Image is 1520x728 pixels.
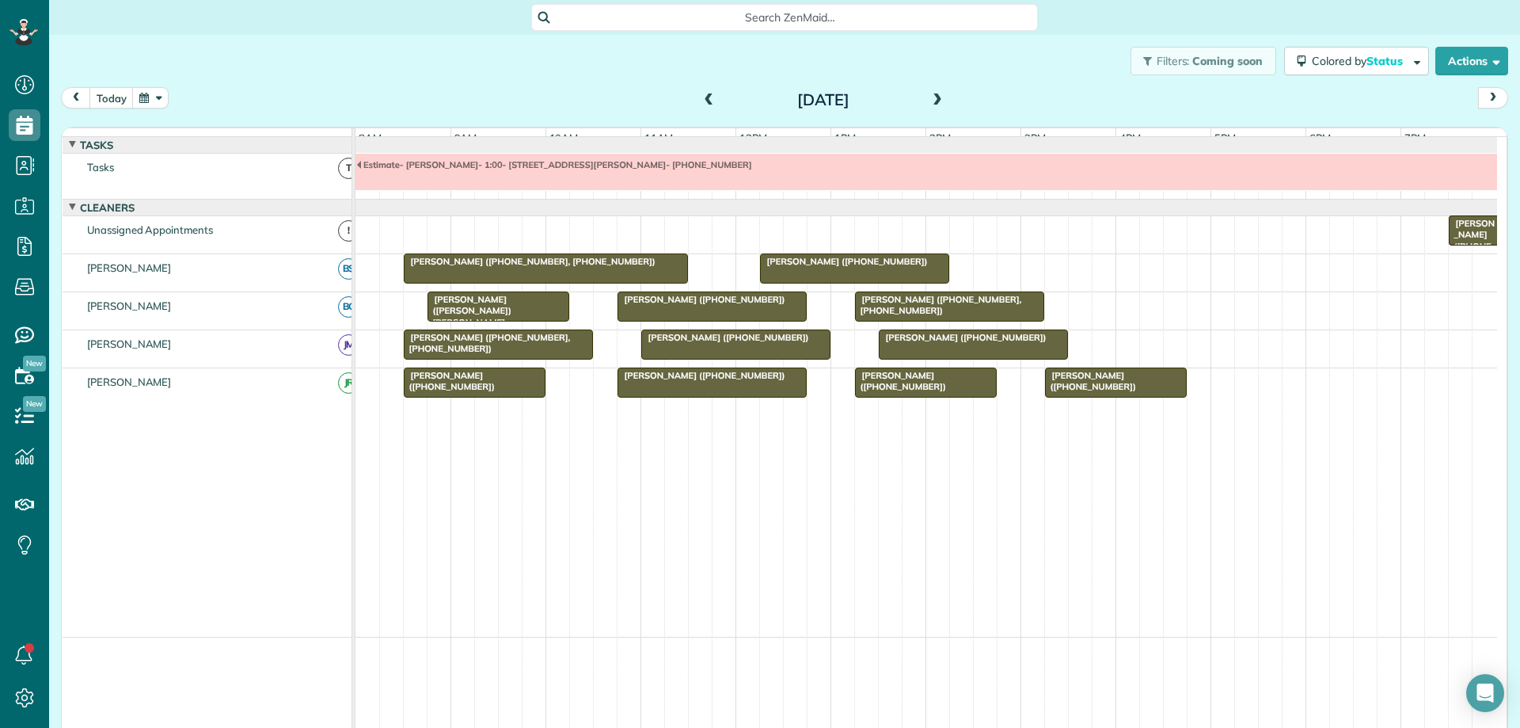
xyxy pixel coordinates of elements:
[1306,131,1334,144] span: 6pm
[23,396,46,412] span: New
[23,356,46,372] span: New
[759,256,929,267] span: [PERSON_NAME] ([PHONE_NUMBER])
[617,370,786,381] span: [PERSON_NAME] ([PHONE_NUMBER])
[427,294,518,350] span: [PERSON_NAME] ([PERSON_NAME]) [PERSON_NAME] ([PHONE_NUMBER], [PHONE_NUMBER])
[403,370,496,392] span: [PERSON_NAME] ([PHONE_NUMBER])
[77,201,138,214] span: Cleaners
[1435,47,1508,75] button: Actions
[89,87,134,109] button: today
[84,375,175,388] span: [PERSON_NAME]
[61,87,91,109] button: prev
[1448,218,1495,274] span: [PERSON_NAME] ([PHONE_NUMBER])
[617,294,786,305] span: [PERSON_NAME] ([PHONE_NUMBER])
[546,131,582,144] span: 10am
[338,334,359,356] span: JM
[451,131,481,144] span: 9am
[338,158,359,179] span: T
[878,332,1047,343] span: [PERSON_NAME] ([PHONE_NUMBER])
[1116,131,1144,144] span: 4pm
[854,294,1022,316] span: [PERSON_NAME] ([PHONE_NUMBER], [PHONE_NUMBER])
[724,91,922,109] h2: [DATE]
[338,220,359,242] span: !
[1192,54,1263,68] span: Coming soon
[854,370,947,392] span: [PERSON_NAME] ([PHONE_NUMBER])
[1021,131,1049,144] span: 3pm
[1466,674,1504,712] div: Open Intercom Messenger
[77,139,116,151] span: Tasks
[1157,54,1190,68] span: Filters:
[1312,54,1408,68] span: Colored by
[355,131,385,144] span: 8am
[84,299,175,312] span: [PERSON_NAME]
[1366,54,1405,68] span: Status
[1401,131,1429,144] span: 7pm
[1044,370,1137,392] span: [PERSON_NAME] ([PHONE_NUMBER])
[84,223,216,236] span: Unassigned Appointments
[1211,131,1239,144] span: 5pm
[831,131,859,144] span: 1pm
[338,296,359,318] span: BC
[84,261,175,274] span: [PERSON_NAME]
[355,159,753,170] span: Estimate- [PERSON_NAME]- 1:00- [STREET_ADDRESS][PERSON_NAME]- [PHONE_NUMBER]
[641,131,677,144] span: 11am
[926,131,954,144] span: 2pm
[403,256,656,267] span: [PERSON_NAME] ([PHONE_NUMBER], [PHONE_NUMBER])
[1284,47,1429,75] button: Colored byStatus
[84,337,175,350] span: [PERSON_NAME]
[640,332,810,343] span: [PERSON_NAME] ([PHONE_NUMBER])
[736,131,770,144] span: 12pm
[338,258,359,280] span: BS
[1478,87,1508,109] button: next
[338,372,359,394] span: JR
[84,161,117,173] span: Tasks
[403,332,571,354] span: [PERSON_NAME] ([PHONE_NUMBER], [PHONE_NUMBER])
